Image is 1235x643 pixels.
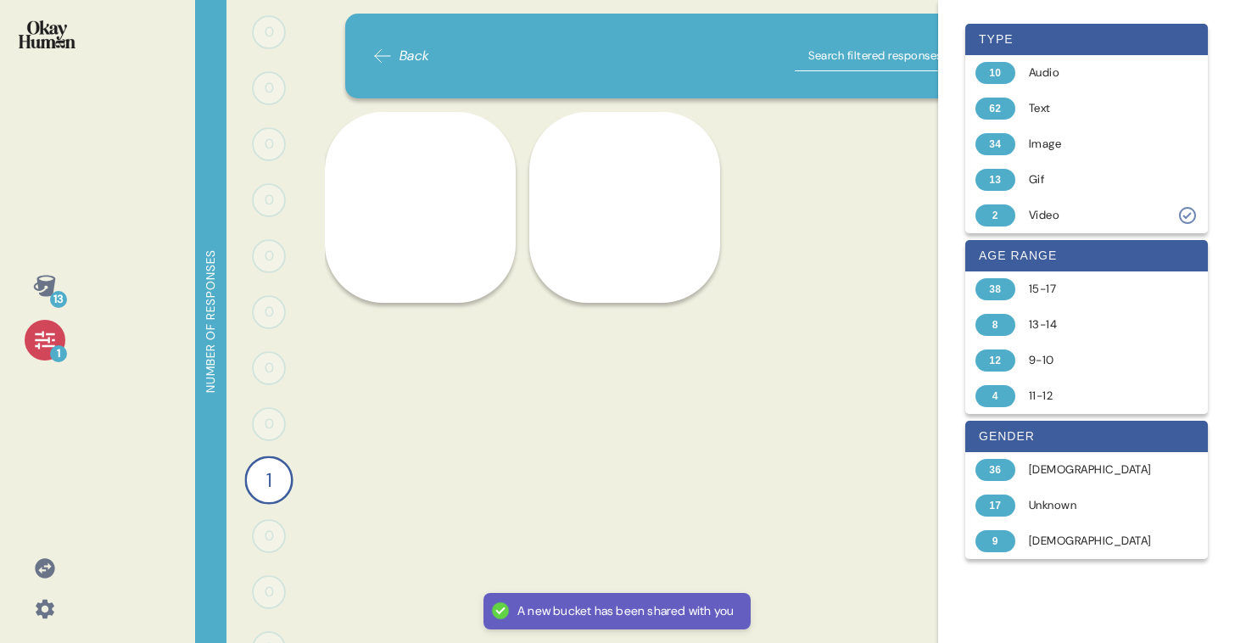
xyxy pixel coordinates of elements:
div: 9-10 [1029,352,1164,369]
span: 0 [265,582,274,602]
div: Audio [1029,64,1164,81]
input: Search filtered responses [795,41,1007,71]
div: 13 [975,169,1015,191]
span: 1 [266,465,272,495]
div: Gif [1029,171,1164,188]
div: age range [965,240,1208,271]
div: Unknown [1029,497,1164,514]
span: Back [400,46,430,66]
div: 1 [50,345,67,362]
span: 0 [265,134,274,154]
span: 0 [265,78,274,98]
div: Image [1029,136,1164,153]
span: 0 [265,414,274,434]
div: Text [1029,100,1164,117]
div: 34 [975,133,1015,155]
div: 62 [975,98,1015,120]
div: [DEMOGRAPHIC_DATA] [1029,533,1164,550]
span: 0 [265,358,274,378]
div: gender [965,421,1208,452]
div: 9 [975,530,1015,552]
div: 17 [975,495,1015,517]
div: 4 [975,385,1015,407]
div: 12 [975,349,1015,372]
div: type [965,24,1208,55]
div: 13 [50,291,67,308]
div: 10 [975,62,1015,84]
div: 38 [975,278,1015,300]
div: A new bucket has been shared with you [517,603,734,619]
div: 36 [975,459,1015,481]
span: 0 [265,302,274,322]
div: 15-17 [1029,281,1164,298]
span: 0 [265,22,274,42]
span: 0 [265,526,274,546]
span: 0 [265,190,274,210]
img: okayhuman.3b1b6348.png [19,20,75,48]
div: 13-14 [1029,316,1164,333]
div: 8 [975,314,1015,336]
div: [DEMOGRAPHIC_DATA] [1029,461,1164,478]
span: 0 [265,246,274,266]
div: Video [1029,207,1164,224]
div: 2 [975,204,1015,226]
div: 11-12 [1029,388,1164,405]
